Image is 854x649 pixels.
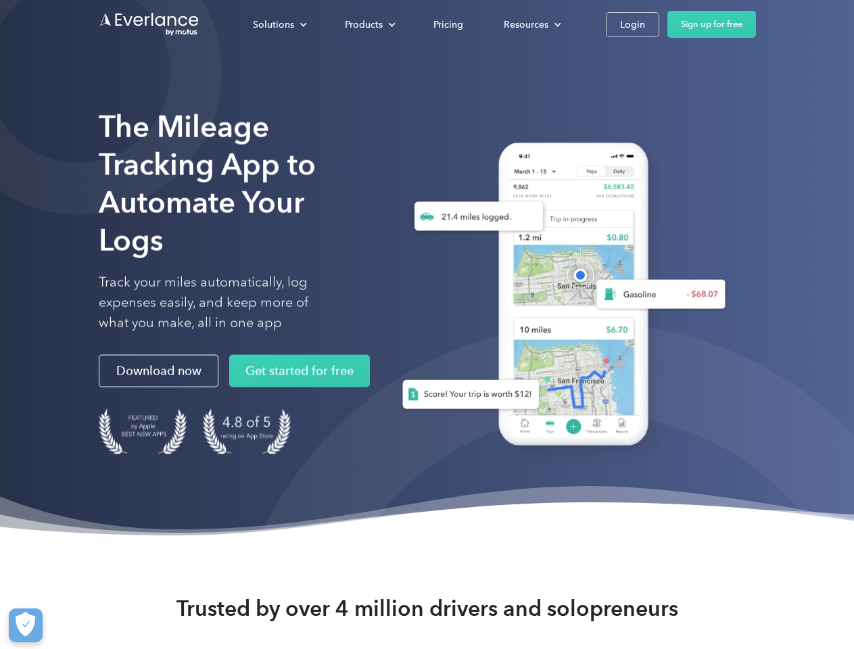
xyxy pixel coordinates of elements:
[9,608,43,642] button: Cookies Settings
[99,355,218,387] a: Download now
[253,16,294,33] div: Solutions
[420,13,477,37] a: Pricing
[620,16,645,33] div: Login
[239,13,318,37] div: Solutions
[667,11,756,38] a: Sign up for free
[203,409,291,454] img: 4.9 out of 5 stars on the app store
[99,272,340,333] p: Track your miles automatically, log expenses easily, and keep more of what you make, all in one app
[99,11,200,37] a: Go to homepage
[331,13,406,37] div: Products
[345,16,383,33] div: Products
[433,16,463,33] div: Pricing
[99,409,187,454] img: Badge for Featured by Apple Best New Apps
[176,595,678,622] strong: Trusted by over 4 million drivers and solopreneurs
[606,12,659,37] a: Login
[490,13,572,37] div: Resources
[229,355,370,387] a: Get started for free
[504,16,548,33] div: Resources
[381,128,736,466] img: Everlance, mileage tracker app, expense tracking app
